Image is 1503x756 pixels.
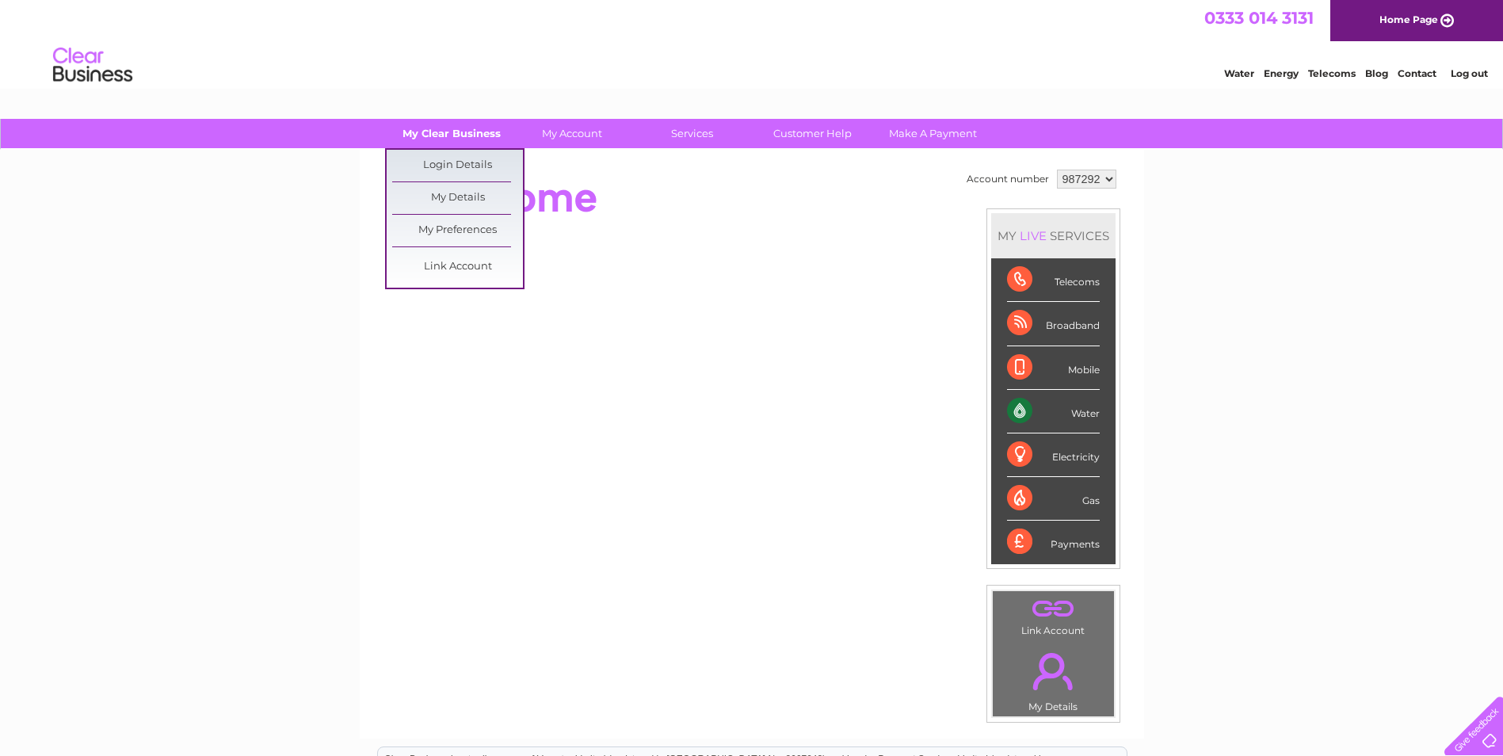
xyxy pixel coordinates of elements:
[1365,67,1388,79] a: Blog
[1007,390,1100,433] div: Water
[1451,67,1488,79] a: Log out
[1007,258,1100,302] div: Telecoms
[1017,228,1050,243] div: LIVE
[1007,346,1100,390] div: Mobile
[1007,302,1100,346] div: Broadband
[1398,67,1436,79] a: Contact
[392,215,523,246] a: My Preferences
[868,119,998,148] a: Make A Payment
[506,119,637,148] a: My Account
[627,119,757,148] a: Services
[1224,67,1254,79] a: Water
[1308,67,1356,79] a: Telecoms
[992,640,1115,717] td: My Details
[392,150,523,181] a: Login Details
[386,119,517,148] a: My Clear Business
[392,182,523,214] a: My Details
[992,590,1115,640] td: Link Account
[1007,433,1100,477] div: Electricity
[1007,521,1100,563] div: Payments
[378,9,1127,77] div: Clear Business is a trading name of Verastar Limited (registered in [GEOGRAPHIC_DATA] No. 3667643...
[1204,8,1314,28] a: 0333 014 3131
[52,41,133,90] img: logo.png
[747,119,878,148] a: Customer Help
[991,213,1116,258] div: MY SERVICES
[997,595,1110,623] a: .
[392,251,523,283] a: Link Account
[963,166,1053,193] td: Account number
[1007,477,1100,521] div: Gas
[997,643,1110,699] a: .
[1264,67,1299,79] a: Energy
